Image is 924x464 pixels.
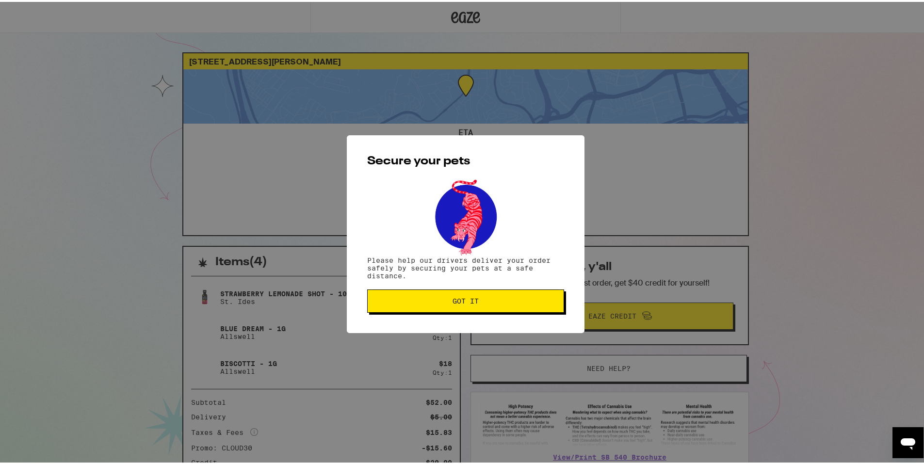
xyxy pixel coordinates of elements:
button: Got it [367,288,564,311]
h2: Secure your pets [367,154,564,165]
span: Got it [453,296,479,303]
img: pets [426,175,505,255]
iframe: Button to launch messaging window, conversation in progress [892,425,924,456]
p: Please help our drivers deliver your order safely by securing your pets at a safe distance. [367,255,564,278]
